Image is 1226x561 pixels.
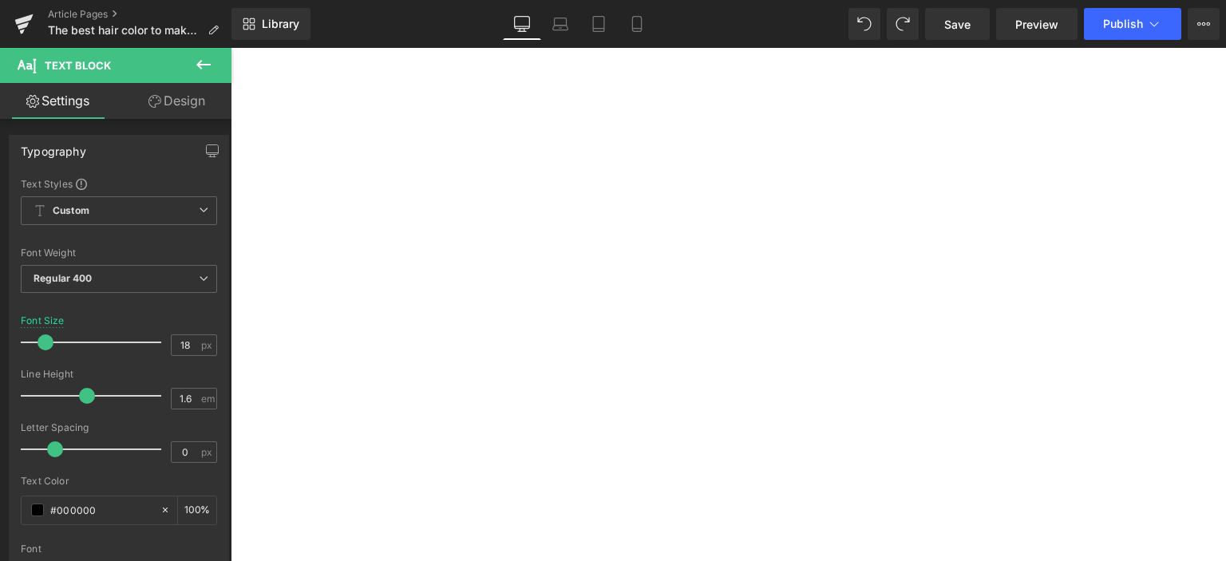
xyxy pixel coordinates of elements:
a: Tablet [579,8,618,40]
span: em [201,393,215,404]
div: Letter Spacing [21,422,217,433]
a: Desktop [503,8,541,40]
button: Redo [887,8,919,40]
div: Text Styles [21,177,217,190]
div: Typography [21,136,86,158]
span: The best hair color to make you look younger [48,24,201,37]
button: Publish [1084,8,1181,40]
a: Design [119,83,235,119]
div: Text Color [21,476,217,487]
div: Font Size [21,315,65,326]
div: Line Height [21,369,217,380]
span: Publish [1103,18,1143,30]
span: Save [944,16,971,33]
div: % [178,496,216,524]
a: New Library [231,8,310,40]
b: Custom [53,204,89,218]
input: Color [50,501,152,519]
span: Library [262,17,299,31]
span: Text Block [45,59,111,72]
a: Article Pages [48,8,231,21]
button: Undo [848,8,880,40]
iframe: Intercom live chat [1172,507,1210,545]
span: px [201,340,215,350]
button: More [1188,8,1220,40]
span: px [201,447,215,457]
a: Laptop [541,8,579,40]
div: Font Weight [21,247,217,259]
a: Preview [996,8,1078,40]
span: Preview [1015,16,1058,33]
div: Font [21,543,217,555]
a: Mobile [618,8,656,40]
b: Regular 400 [34,272,93,284]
